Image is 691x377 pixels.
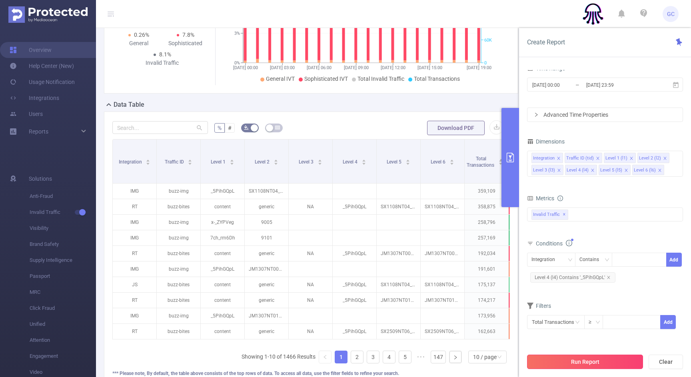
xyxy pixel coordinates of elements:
[157,293,200,308] p: buzz-bites
[361,158,366,161] i: icon: caret-up
[165,159,185,165] span: Traffic ID
[201,308,244,323] p: _5PihGQpL
[113,215,156,230] p: IMG
[557,195,563,201] i: icon: info-circle
[533,165,555,176] div: Level 3 (l3)
[201,199,244,214] p: content
[467,65,491,70] tspan: [DATE] 19:00
[527,38,565,46] span: Create Report
[30,204,96,220] span: Invalid Traffic
[449,158,454,163] div: Sort
[465,308,508,323] p: 173,956
[157,308,200,323] p: buzz-img
[431,351,446,363] li: 147
[112,370,510,377] div: *** Please note, By default, the table above consists of the top rows of data. To access all data...
[29,171,52,187] span: Solutions
[307,65,332,70] tspan: [DATE] 06:00
[565,153,602,163] li: Traffic ID (tid)
[233,65,258,70] tspan: [DATE] 00:00
[113,199,156,214] p: RT
[30,300,96,316] span: Click Fraud
[421,199,464,214] p: SX1108NT04_default_default
[245,199,288,214] p: generic
[431,159,447,165] span: Level 6
[245,246,288,261] p: generic
[30,236,96,252] span: Brand Safety
[29,124,48,140] a: Reports
[30,252,96,268] span: Supply Intelligence
[534,112,539,117] i: icon: right
[162,39,209,48] div: Sophisticated
[453,355,458,360] i: icon: right
[383,351,395,363] a: 4
[113,324,156,339] p: RT
[637,153,669,163] li: Level 2 (l2)
[377,277,420,292] p: SX1108NT04_default
[113,246,156,261] p: RT
[421,293,464,308] p: JM1307NT010_JMOB_default
[377,246,420,261] p: JM1307NT009_tm
[159,51,171,58] span: 8.1%
[361,162,366,164] i: icon: caret-down
[591,168,595,173] i: icon: close
[245,230,288,245] p: 9101
[274,158,278,163] div: Sort
[607,275,611,279] i: icon: close
[399,351,411,363] li: 5
[421,246,464,261] p: JM1307NT009_tm_default
[427,121,485,135] button: Download PDF
[30,284,96,300] span: MRC
[335,351,347,363] li: 1
[509,230,552,245] p: 0.16%
[318,158,322,161] i: icon: caret-up
[289,324,332,339] p: NA
[527,195,554,201] span: Metrics
[234,31,240,36] tspan: 3%
[10,106,43,122] a: Users
[333,277,376,292] p: _5PihGQpL
[530,272,615,283] span: Level 4 (l4) Contains '_5PihGQpL'
[182,32,194,38] span: 7.8%
[289,277,332,292] p: NA
[245,308,288,323] p: JM1307NT010_JMOB
[333,199,376,214] p: _5PihGQpL
[497,355,502,360] i: icon: down
[533,153,555,164] div: Integration
[509,246,552,261] p: 0.33%
[157,215,200,230] p: buzz-img
[146,158,150,163] div: Sort
[509,293,552,308] p: 0.34%
[565,165,597,175] li: Level 4 (l4)
[116,39,162,48] div: General
[596,156,600,161] i: icon: close
[566,240,572,246] i: icon: info-circle
[29,128,48,135] span: Reports
[201,184,244,199] p: _5PihGQpL
[30,348,96,364] span: Engagement
[531,165,563,175] li: Level 3 (l3)
[589,315,597,329] div: ≥
[289,199,332,214] p: NA
[270,65,295,70] tspan: [DATE] 03:00
[484,60,487,66] tspan: 0
[632,165,664,175] li: Level 6 (l6)
[112,121,208,134] input: Search...
[357,76,404,82] span: Total Invalid Traffic
[30,316,96,332] span: Unified
[114,100,144,110] h2: Data Table
[421,277,464,292] p: SX1108NT04_default_default
[113,293,156,308] p: RT
[10,42,52,58] a: Overview
[343,159,359,165] span: Level 4
[299,159,315,165] span: Level 3
[351,351,363,363] li: 2
[387,159,403,165] span: Level 5
[230,158,234,161] i: icon: caret-up
[421,324,464,339] p: SX2509NT06_default_default
[318,162,322,164] i: icon: caret-down
[527,108,683,122] div: icon: rightAdvanced Time Properties
[595,320,600,325] i: icon: down
[188,162,192,164] i: icon: caret-down
[527,138,565,145] span: Dimensions
[113,261,156,277] p: IMG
